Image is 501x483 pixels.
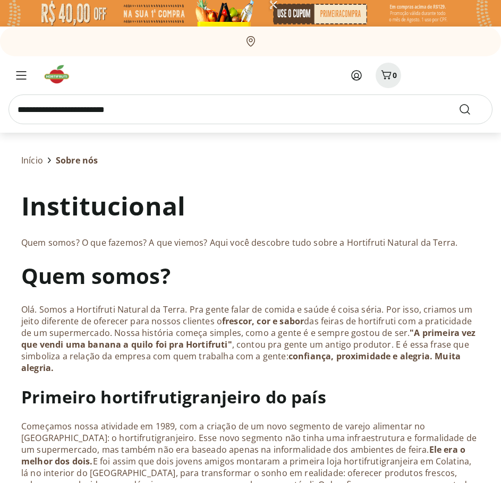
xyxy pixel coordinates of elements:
button: Submit Search [458,103,484,116]
p: Quem somos? O que fazemos? A que viemos? Aqui você descobre tudo sobre a Hortifruti Natural da Te... [21,237,480,248]
button: Menu [9,63,34,88]
input: search [9,94,492,124]
a: Início [21,156,43,165]
p: Olá. Somos a Hortifruti Natural da Terra. Pra gente falar de comida e saúde é coisa séria. Por is... [21,304,480,374]
button: Carrinho [376,63,401,88]
strong: "A primeira vez que vendi uma banana a quilo foi pra Hortifruti" [21,327,476,350]
h3: Primeiro hortifrutigranjeiro do país [21,386,480,408]
span: 0 [393,70,397,80]
img: Hortifruti [43,64,78,85]
strong: Ele era o melhor dos dois. [21,444,465,467]
strong: confiança, proximidade e alegria. Muita alegria. [21,350,461,374]
h2: Quem somos? [21,261,480,291]
strong: frescor, cor e sabor [222,315,304,327]
h1: Institucional [21,188,480,224]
